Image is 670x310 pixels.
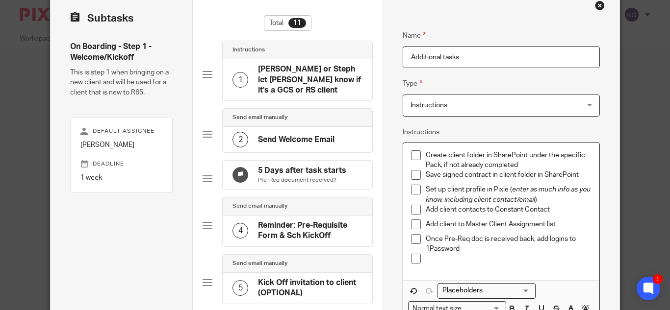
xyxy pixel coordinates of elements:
[426,186,592,203] em: enter as much info as you know, including client contact/email
[426,150,592,170] p: Create client folder in SharePoint under the specific Pack, if not already completed
[403,78,422,89] label: Type
[80,127,162,135] p: Default assignee
[70,68,173,97] p: This is step 1 when bringing on a new client and will be used for a client that is new to R65.
[403,30,426,41] label: Name
[653,274,663,284] div: 1
[232,280,248,296] div: 5
[258,176,346,184] p: Pre-Req document received?
[232,114,287,121] h4: Send email manually
[595,0,605,10] div: Close this dialog window
[403,127,439,137] label: Instructions
[439,286,530,296] input: Search for option
[264,15,311,31] div: Total
[258,220,362,241] h4: Reminder: Pre-Requisite Form & Sch KickOff
[438,283,536,298] div: Placeholders
[258,278,362,299] h4: Kick Off invitation to client (OPTIONAL)
[426,219,592,229] p: Add client to Master Client Assignment list
[232,202,287,210] h4: Send email manually
[232,46,265,54] h4: Instructions
[426,185,592,205] p: Set up client profile in Pixie ( )
[258,64,362,95] h4: [PERSON_NAME] or Steph let [PERSON_NAME] know if it's a GCS or RS client
[258,135,335,145] h4: Send Welcome Email
[288,18,306,28] div: 11
[232,260,287,267] h4: Send email manually
[438,283,536,298] div: Search for option
[426,234,592,254] p: Once Pre-Req doc is received back, add logins to 1Password
[232,72,248,88] div: 1
[80,173,162,183] p: 1 week
[232,132,248,147] div: 2
[80,140,162,150] p: [PERSON_NAME]
[426,205,592,215] p: Add client contacts to Constant Contact
[232,223,248,238] div: 4
[70,42,173,63] h4: On Boarding - Step 1 - Welcome/Kickoff
[411,102,447,109] span: Instructions
[70,10,133,27] h2: Subtasks
[258,166,346,176] h4: 5 Days after task starts
[80,160,162,168] p: Deadline
[426,170,592,180] p: Save signed contract in client folder in SharePoint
